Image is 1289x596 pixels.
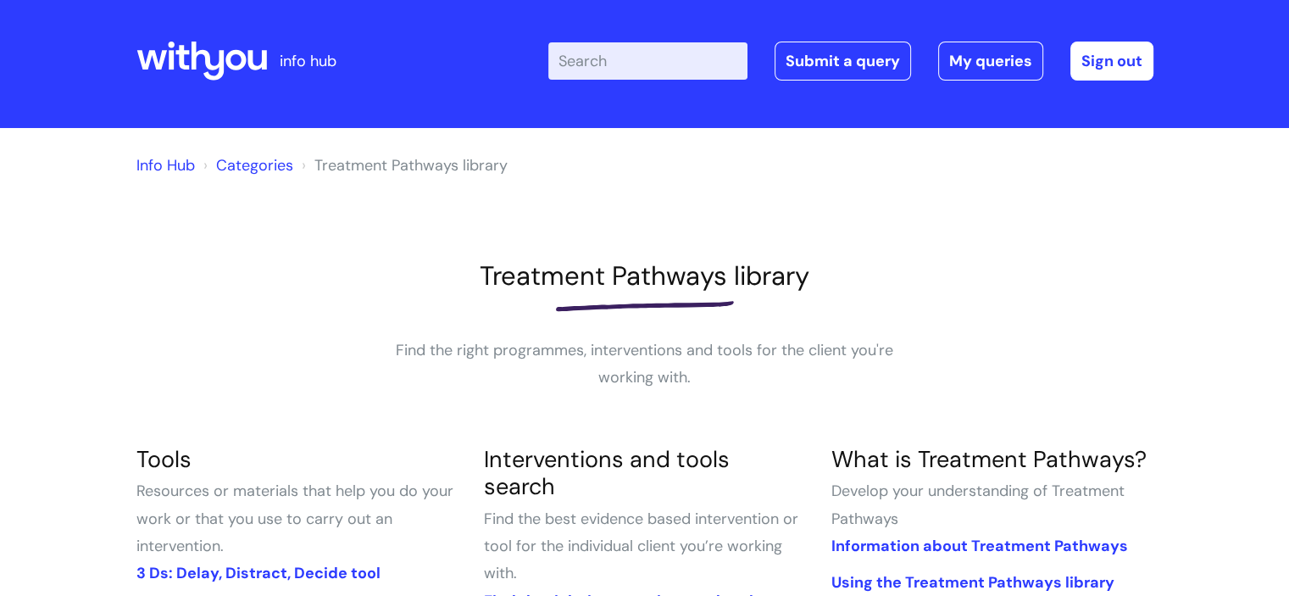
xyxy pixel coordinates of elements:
[938,42,1043,81] a: My queries
[136,563,381,583] a: 3 Ds: Delay, Distract, Decide tool
[548,42,747,80] input: Search
[391,337,899,392] p: Find the right programmes, interventions and tools for the client you're working with.
[136,155,195,175] a: Info Hub
[136,260,1153,292] h1: Treatment Pathways library
[831,536,1127,556] a: Information about Treatment Pathways
[548,42,1153,81] div: | -
[280,47,336,75] p: info hub
[483,509,797,584] span: Find the best evidence based intervention or tool for the individual client you’re working with.
[831,481,1124,528] span: Develop your understanding of Treatment Pathways
[1070,42,1153,81] a: Sign out
[831,572,1114,593] a: Using the Treatment Pathways library
[199,152,293,179] li: Solution home
[483,444,729,501] a: Interventions and tools search
[136,444,192,474] a: Tools
[831,444,1146,474] a: What is Treatment Pathways?
[216,155,293,175] a: Categories
[297,152,508,179] li: Treatment Pathways library
[775,42,911,81] a: Submit a query
[136,481,453,556] span: Resources or materials that help you do your work or that you use to carry out an intervention.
